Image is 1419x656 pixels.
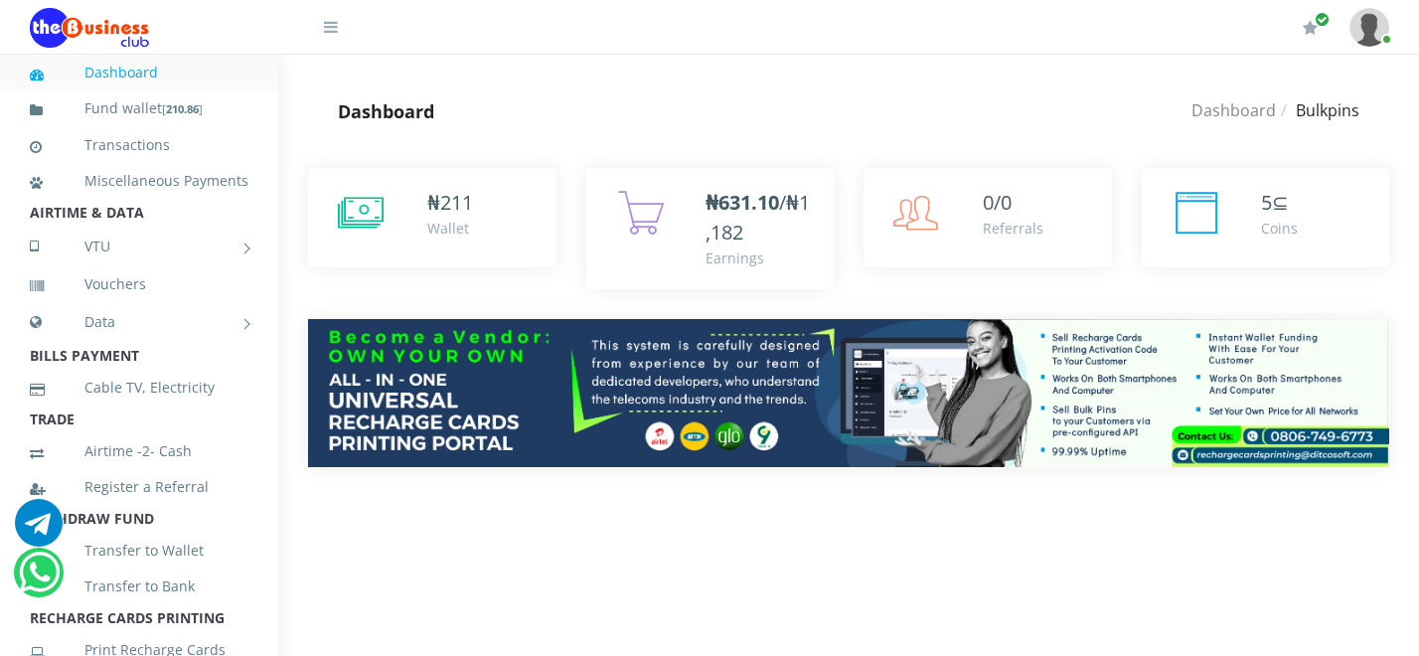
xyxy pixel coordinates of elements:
a: Airtime -2- Cash [30,428,248,474]
div: Referrals [983,218,1043,239]
span: 5 [1261,189,1272,216]
a: Miscellaneous Payments [30,158,248,204]
a: Transfer to Wallet [30,528,248,574]
a: Data [30,297,248,347]
img: multitenant_rcp.png [308,319,1389,467]
a: ₦631.10/₦1,182 Earnings [586,168,835,289]
b: ₦631.10 [706,189,779,216]
a: Dashboard [30,50,248,95]
small: [ ] [162,101,203,116]
a: 0/0 Referrals [864,168,1112,267]
img: User [1349,8,1389,47]
a: Vouchers [30,261,248,307]
div: ₦ [427,188,473,218]
a: ₦211 Wallet [308,168,556,267]
a: Chat for support [15,514,63,547]
a: Fund wallet[210.86] [30,85,248,132]
div: ⊆ [1261,188,1298,218]
a: Dashboard [1191,99,1276,121]
b: 210.86 [166,101,199,116]
a: Cable TV, Electricity [30,365,248,410]
a: Chat for support [19,564,60,596]
a: Transfer to Bank [30,564,248,609]
img: Logo [30,8,149,48]
span: /₦1,182 [706,189,810,246]
a: VTU [30,222,248,271]
span: 0/0 [983,189,1012,216]
span: 211 [440,189,473,216]
li: Bulkpins [1276,98,1359,122]
i: Renew/Upgrade Subscription [1303,20,1318,36]
div: Earnings [706,247,815,268]
div: Wallet [427,218,473,239]
a: Register a Referral [30,464,248,510]
div: Coins [1261,218,1298,239]
a: Transactions [30,122,248,168]
strong: Dashboard [338,99,434,123]
span: Renew/Upgrade Subscription [1315,12,1330,27]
